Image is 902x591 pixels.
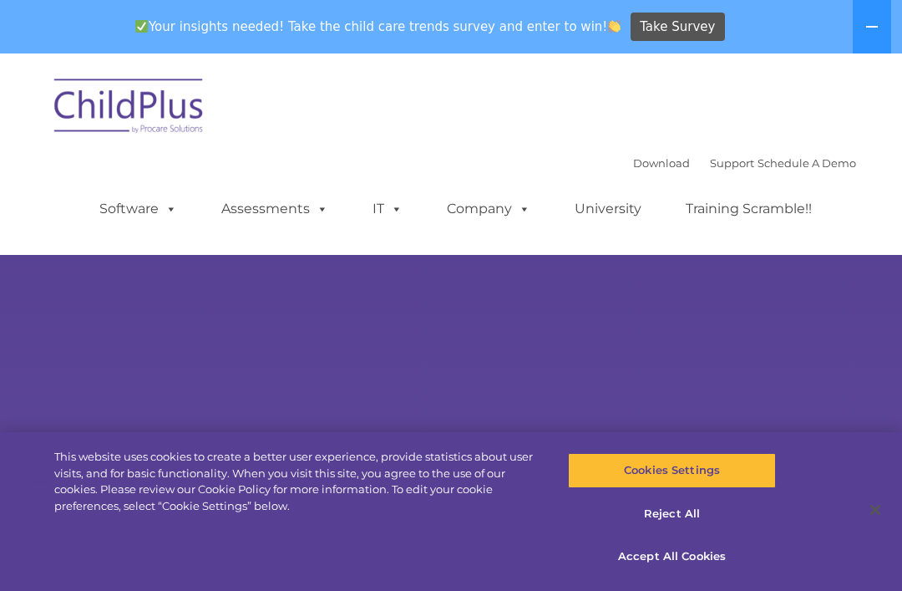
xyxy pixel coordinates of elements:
span: Take Survey [640,13,715,42]
a: Assessments [205,192,345,226]
a: Schedule A Demo [758,156,856,170]
button: Reject All [568,497,775,532]
button: Accept All Cookies [568,539,775,574]
span: Your insights needed! Take the child care trends survey and enter to win! [128,11,628,43]
img: ChildPlus by Procare Solutions [46,67,213,150]
div: This website uses cookies to create a better user experience, provide statistics about user visit... [54,449,541,514]
img: 👏 [608,20,621,33]
a: IT [356,192,419,226]
a: Software [83,192,194,226]
img: ✅ [135,20,148,33]
a: Training Scramble!! [669,192,829,226]
a: University [558,192,658,226]
a: Company [430,192,547,226]
font: | [633,156,856,170]
button: Close [857,492,894,528]
button: Cookies Settings [568,453,775,488]
a: Take Survey [631,13,725,42]
a: Support [710,156,754,170]
a: Download [633,156,690,170]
